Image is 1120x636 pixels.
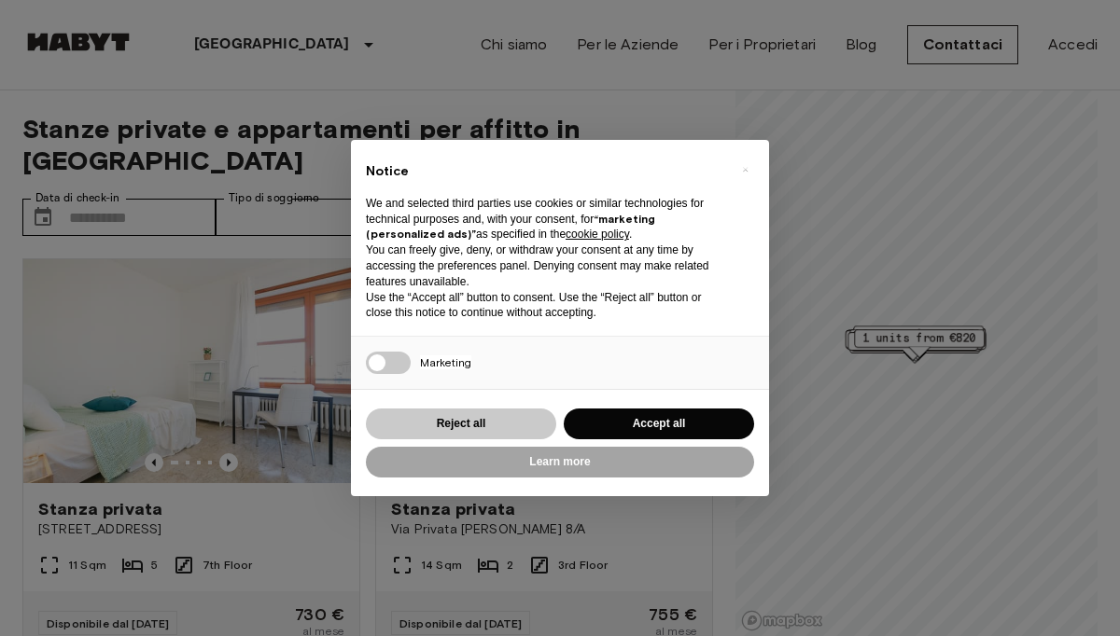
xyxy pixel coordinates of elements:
[366,408,556,439] button: Reject all
[366,447,754,477] button: Learn more
[420,355,471,369] span: Marketing
[366,242,724,289] p: You can freely give, deny, or withdraw your consent at any time by accessing the preferences pane...
[366,196,724,242] p: We and selected third parties use cookies or similar technologies for technical purposes and, wit...
[366,212,655,242] strong: “marketing (personalized ads)”
[564,408,754,439] button: Accept all
[566,228,629,241] a: cookie policy
[366,162,724,181] h2: Notice
[366,290,724,322] p: Use the “Accept all” button to consent. Use the “Reject all” button or close this notice to conti...
[730,155,760,185] button: Close this notice
[742,159,749,181] span: ×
